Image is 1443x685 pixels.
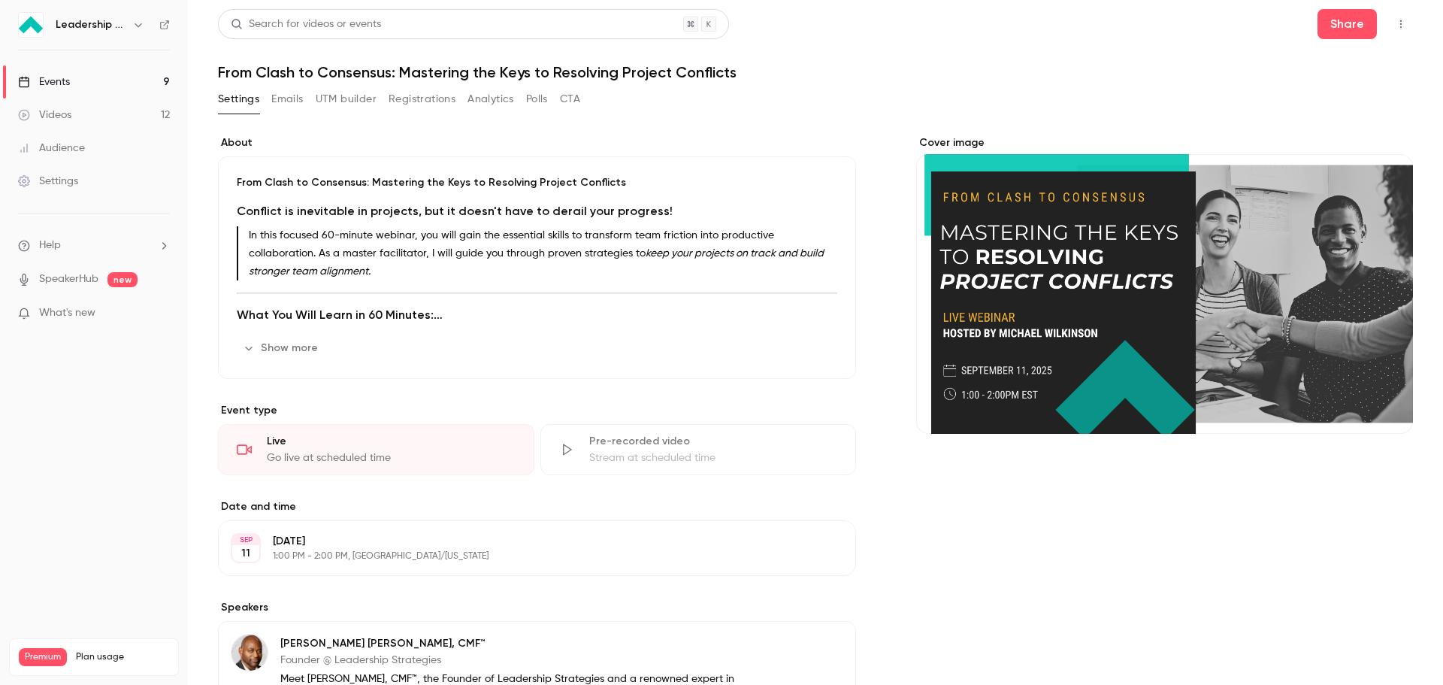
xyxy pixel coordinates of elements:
button: Polls [526,87,548,111]
div: LiveGo live at scheduled time [218,424,534,475]
img: Leadership Strategies - 2025 Webinars [19,13,43,37]
h6: Leadership Strategies - 2025 Webinars [56,17,126,32]
div: Pre-recorded video [589,434,838,449]
p: Event type [218,403,856,418]
img: Michael Wilkinson, CMF™ [231,635,268,671]
div: Live [267,434,516,449]
button: Share [1317,9,1377,39]
button: Analytics [467,87,514,111]
p: 1:00 PM - 2:00 PM, [GEOGRAPHIC_DATA]/[US_STATE] [273,550,776,562]
div: Audience [18,141,85,156]
a: SpeakerHub [39,271,98,287]
span: What's new [39,305,95,321]
div: Go live at scheduled time [267,450,516,465]
iframe: Noticeable Trigger [152,307,170,320]
span: new [107,272,138,287]
button: Emails [271,87,303,111]
p: From Clash to Consensus: Mastering the Keys to Resolving Project Conflicts [237,175,837,190]
div: Search for videos or events [231,17,381,32]
button: CTA [560,87,580,111]
p: [PERSON_NAME] [PERSON_NAME], CMF™ [280,636,758,651]
section: Cover image [916,135,1413,434]
label: Cover image [916,135,1413,150]
p: [DATE] [273,534,776,549]
div: Stream at scheduled time [589,450,838,465]
button: Settings [218,87,259,111]
label: Date and time [218,499,856,514]
div: SEP [232,535,259,545]
button: Show more [237,336,327,360]
div: Events [18,74,70,89]
p: Founder @ Leadership Strategies [280,653,758,668]
h2: What You Will Learn in 60 Minutes: [237,306,837,324]
label: Speakers [218,600,856,615]
h2: Conflict is inevitable in projects, but it doesn't have to derail your progress! [237,202,837,220]
div: Settings [18,174,78,189]
button: UTM builder [316,87,377,111]
span: Help [39,238,61,253]
div: Videos [18,108,71,123]
label: About [218,135,856,150]
li: help-dropdown-opener [18,238,170,253]
p: 11 [241,546,250,561]
h1: From Clash to Consensus: Mastering the Keys to Resolving Project Conflicts [218,63,1413,81]
span: Plan usage [76,651,169,663]
p: In this focused 60-minute webinar, you will gain the essential skills to transform team friction ... [249,226,837,280]
button: Registrations [389,87,455,111]
span: Premium [19,648,67,666]
div: Pre-recorded videoStream at scheduled time [540,424,857,475]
